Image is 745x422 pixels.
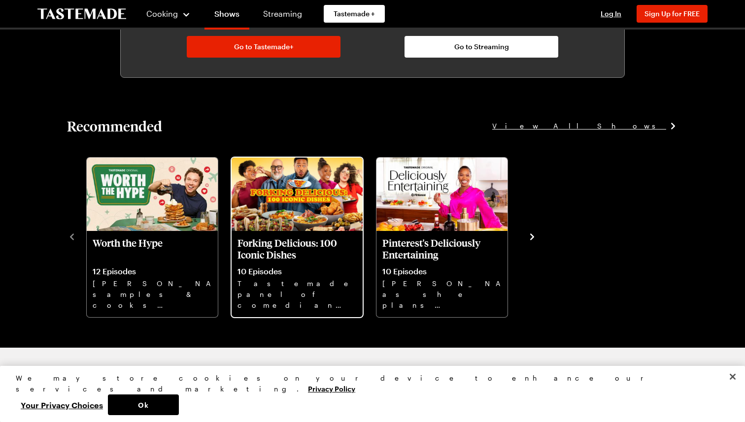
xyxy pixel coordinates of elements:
[237,278,357,310] p: Tastemade's panel of comedians and food icons judge and debate [DATE] top 100 iconic dishes as vo...
[454,42,509,52] span: Go to Streaming
[232,158,363,231] img: Forking Delicious: 100 Iconic Dishes
[722,366,744,388] button: Close
[204,2,249,30] a: Shows
[93,237,212,260] p: Worth the Hype
[492,121,666,131] span: View All Shows
[405,36,558,58] a: Go to Streaming
[93,266,212,276] p: 12 Episodes
[308,384,355,393] a: More information about your privacy, opens in a new tab
[334,9,375,19] span: Tastemade +
[527,230,537,242] button: navigate to next item
[67,117,162,135] h2: Recommended
[16,373,721,394] div: We may store cookies on your device to enhance our services and marketing.
[382,237,502,260] p: Pinterest's Deliciously Entertaining
[187,36,340,58] a: Go to Tastemade+
[146,2,191,26] button: Cooking
[108,394,179,415] button: Ok
[374,155,519,318] div: 3 / 3
[644,9,700,18] span: Sign Up for FREE
[376,158,508,231] img: Pinterest's Deliciously Entertaining
[146,9,178,18] span: Cooking
[16,394,108,415] button: Your Privacy Choices
[67,230,77,242] button: navigate to previous item
[87,158,218,231] img: Worth the Hype
[237,266,357,276] p: 10 Episodes
[37,8,126,20] a: To Tastemade Home Page
[601,9,621,18] span: Log In
[591,9,631,19] button: Log In
[637,5,708,23] button: Sign Up for FREE
[492,121,678,131] a: View All Shows
[93,278,212,310] p: [PERSON_NAME] samples & cooks buzzworthy bites in every city, and discovers the origin stories of...
[237,237,357,260] p: Forking Delicious: 100 Iconic Dishes
[382,278,502,310] p: [PERSON_NAME] as she plans Deliciously Entertaining gatherings using Pinterest as her source of i...
[16,373,721,415] div: Privacy
[382,266,502,276] p: 10 Episodes
[230,155,374,318] div: 2 / 3
[86,158,217,317] a: Worth the HypeWorth the Hype12 Episodes[PERSON_NAME] samples & cooks buzzworthy bites in every ci...
[324,5,385,23] a: Tastemade +
[375,158,507,317] a: Pinterest's Deliciously EntertainingPinterest's Deliciously Entertaining10 Episodes[PERSON_NAME] ...
[231,158,362,317] a: Forking Delicious: 100 Iconic DishesForking Delicious: 100 Iconic Dishes10 EpisodesTastemade's pa...
[234,42,294,52] span: Go to Tastemade+
[85,155,230,318] div: 1 / 3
